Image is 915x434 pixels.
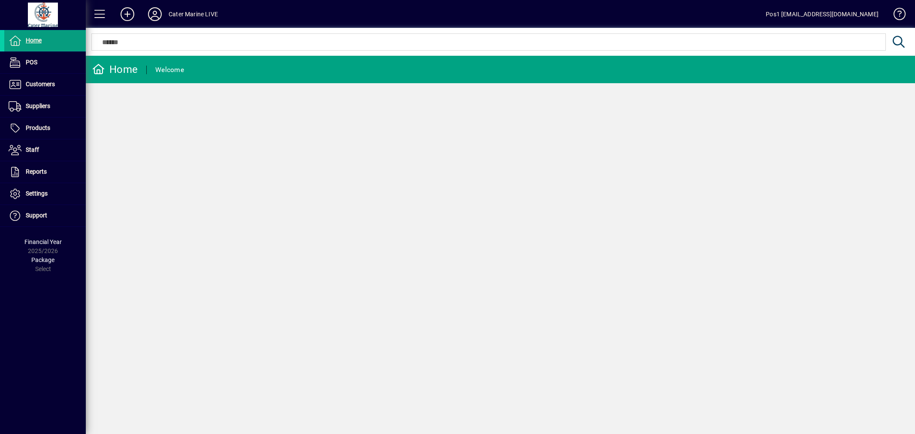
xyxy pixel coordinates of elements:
[887,2,904,30] a: Knowledge Base
[26,81,55,87] span: Customers
[4,52,86,73] a: POS
[141,6,169,22] button: Profile
[26,102,50,109] span: Suppliers
[26,146,39,153] span: Staff
[26,212,47,219] span: Support
[4,183,86,205] a: Settings
[766,7,879,21] div: Pos1 [EMAIL_ADDRESS][DOMAIN_NAME]
[169,7,218,21] div: Cater Marine LIVE
[4,96,86,117] a: Suppliers
[4,205,86,226] a: Support
[31,256,54,263] span: Package
[114,6,141,22] button: Add
[4,118,86,139] a: Products
[24,238,62,245] span: Financial Year
[155,63,184,77] div: Welcome
[4,139,86,161] a: Staff
[26,37,42,44] span: Home
[26,168,47,175] span: Reports
[4,74,86,95] a: Customers
[26,124,50,131] span: Products
[92,63,138,76] div: Home
[26,59,37,66] span: POS
[26,190,48,197] span: Settings
[4,161,86,183] a: Reports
